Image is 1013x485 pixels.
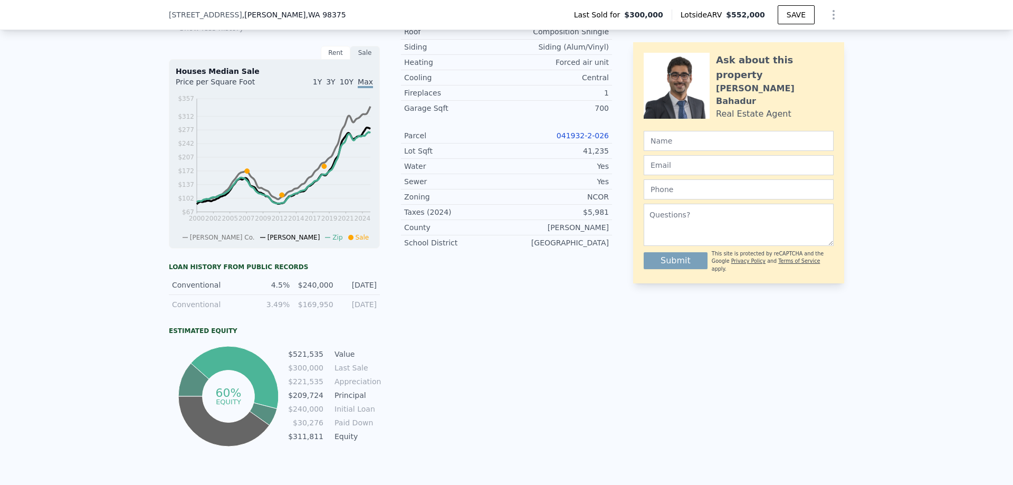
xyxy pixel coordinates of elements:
td: Value [332,348,380,360]
div: NCOR [506,192,609,202]
div: 700 [506,103,609,113]
input: Phone [644,179,834,199]
div: Composition Shingle [506,26,609,37]
tspan: $207 [178,154,194,161]
div: 3.49% [253,299,290,310]
td: Equity [332,431,380,442]
tspan: 2024 [355,215,371,222]
div: 1 [506,88,609,98]
div: Rent [321,46,350,60]
tspan: 2009 [255,215,271,222]
td: $30,276 [288,417,324,429]
button: Show Options [823,4,844,25]
div: Taxes (2024) [404,207,506,217]
td: $209,724 [288,389,324,401]
tspan: $242 [178,140,194,147]
div: $240,000 [296,280,333,290]
tspan: 2005 [222,215,238,222]
td: Appreciation [332,376,380,387]
td: Paid Down [332,417,380,429]
tspan: 2017 [304,215,321,222]
span: $552,000 [726,11,765,19]
div: Heating [404,57,506,68]
button: Submit [644,252,708,269]
td: $240,000 [288,403,324,415]
div: Fireplaces [404,88,506,98]
tspan: 2007 [238,215,255,222]
div: Conventional [172,299,246,310]
div: [PERSON_NAME] Bahadur [716,82,834,108]
div: Sale [350,46,380,60]
div: Conventional [172,280,246,290]
div: Roof [404,26,506,37]
a: Terms of Service [778,258,820,264]
span: , WA 98375 [306,11,346,19]
button: SAVE [778,5,815,24]
span: 1Y [313,78,322,86]
td: Principal [332,389,380,401]
span: , [PERSON_NAME] [242,9,346,20]
tspan: 2000 [189,215,205,222]
input: Email [644,155,834,175]
div: Lot Sqft [404,146,506,156]
span: $300,000 [624,9,663,20]
span: [PERSON_NAME] Co. [190,234,255,241]
div: Central [506,72,609,83]
div: This site is protected by reCAPTCHA and the Google and apply. [712,250,834,273]
tspan: 2012 [272,215,288,222]
span: 3Y [326,78,335,86]
tspan: 2019 [321,215,338,222]
div: $5,981 [506,207,609,217]
tspan: $172 [178,167,194,175]
tspan: 2021 [338,215,354,222]
tspan: $312 [178,113,194,120]
div: Houses Median Sale [176,66,373,77]
div: 4.5% [253,280,290,290]
div: Price per Square Foot [176,77,274,93]
div: Siding (Alum/Vinyl) [506,42,609,52]
span: Zip [332,234,342,241]
span: Lotside ARV [681,9,726,20]
div: Water [404,161,506,172]
div: $169,950 [296,299,333,310]
tspan: 2002 [205,215,222,222]
div: Loan history from public records [169,263,380,271]
tspan: $67 [182,208,194,216]
tspan: 60% [215,386,241,400]
div: Yes [506,161,609,172]
td: $221,535 [288,376,324,387]
tspan: $277 [178,126,194,134]
tspan: $137 [178,181,194,188]
div: Zoning [404,192,506,202]
span: Max [358,78,373,88]
div: Yes [506,176,609,187]
div: [PERSON_NAME] [506,222,609,233]
a: 041932-2-026 [557,131,609,140]
div: Forced air unit [506,57,609,68]
tspan: equity [216,397,241,405]
span: Last Sold for [574,9,625,20]
div: Parcel [404,130,506,141]
div: School District [404,237,506,248]
td: $521,535 [288,348,324,360]
div: Real Estate Agent [716,108,791,120]
div: [DATE] [340,299,377,310]
tspan: $357 [178,95,194,102]
tspan: 2014 [288,215,304,222]
a: Privacy Policy [731,258,766,264]
span: Sale [356,234,369,241]
div: Siding [404,42,506,52]
div: Estimated Equity [169,327,380,335]
span: [STREET_ADDRESS] [169,9,242,20]
div: [DATE] [340,280,377,290]
span: [PERSON_NAME] [267,234,320,241]
td: Last Sale [332,362,380,374]
tspan: $102 [178,195,194,202]
div: County [404,222,506,233]
div: Sewer [404,176,506,187]
div: Garage Sqft [404,103,506,113]
span: 10Y [340,78,353,86]
div: Ask about this property [716,53,834,82]
div: Cooling [404,72,506,83]
td: $311,811 [288,431,324,442]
